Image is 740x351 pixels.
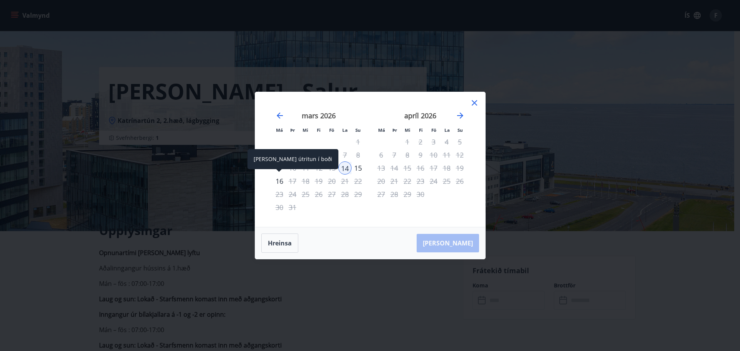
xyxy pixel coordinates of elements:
[375,188,388,201] div: Aðeins útritun í boði
[312,175,325,188] td: Not available. fimmtudagur, 19. mars 2026
[388,161,401,175] td: Not available. þriðjudagur, 14. apríl 2026
[273,201,286,214] td: Not available. mánudagur, 30. mars 2026
[427,161,440,175] td: Not available. föstudagur, 17. apríl 2026
[375,175,388,188] td: Not available. mánudagur, 20. apríl 2026
[299,188,312,201] td: Not available. miðvikudagur, 25. mars 2026
[273,148,286,161] div: Aðeins útritun í boði
[275,111,284,120] div: Move backward to switch to the previous month.
[286,188,299,201] td: Not available. þriðjudagur, 24. mars 2026
[273,188,286,201] td: Not available. mánudagur, 23. mars 2026
[351,148,365,161] td: Not available. sunnudagur, 8. mars 2026
[404,111,436,120] strong: apríl 2026
[375,161,388,175] div: Aðeins útritun í boði
[427,135,440,148] td: Not available. föstudagur, 3. apríl 2026
[378,127,385,133] small: Má
[456,111,465,120] div: Move forward to switch to the next month.
[351,188,365,201] td: Not available. sunnudagur, 29. mars 2026
[351,175,365,188] td: Not available. sunnudagur, 22. mars 2026
[247,149,338,169] div: [PERSON_NAME] útritun í boði
[355,127,361,133] small: Su
[427,148,440,161] td: Not available. föstudagur, 10. apríl 2026
[405,127,410,133] small: Mi
[325,148,338,161] td: Not available. föstudagur, 6. mars 2026
[401,135,414,148] td: Not available. miðvikudagur, 1. apríl 2026
[453,161,466,175] td: Not available. sunnudagur, 19. apríl 2026
[427,175,440,188] td: Not available. föstudagur, 24. apríl 2026
[414,135,427,148] td: Not available. fimmtudagur, 2. apríl 2026
[453,148,466,161] td: Not available. sunnudagur, 12. apríl 2026
[338,148,351,161] td: Not available. laugardagur, 7. mars 2026
[375,148,388,161] td: Not available. mánudagur, 6. apríl 2026
[414,188,427,201] td: Not available. fimmtudagur, 30. apríl 2026
[453,175,466,188] td: Not available. sunnudagur, 26. apríl 2026
[317,127,321,133] small: Fi
[325,188,338,201] td: Not available. föstudagur, 27. mars 2026
[338,175,351,188] td: Not available. laugardagur, 21. mars 2026
[303,127,308,133] small: Mi
[431,127,436,133] small: Fö
[276,127,283,133] small: Má
[338,161,351,175] td: Selected as start date. laugardagur, 14. mars 2026
[351,135,365,148] td: Not available. sunnudagur, 1. mars 2026
[401,175,414,188] td: Not available. miðvikudagur, 22. apríl 2026
[388,188,401,201] td: Not available. þriðjudagur, 28. apríl 2026
[273,188,286,201] div: Aðeins útritun í boði
[299,148,312,161] td: Not available. miðvikudagur, 4. mars 2026
[388,175,401,188] td: Not available. þriðjudagur, 21. apríl 2026
[351,161,365,175] td: Choose sunnudagur, 15. mars 2026 as your check-out date. It’s available.
[427,175,440,188] div: Aðeins útritun í boði
[414,148,427,161] td: Not available. fimmtudagur, 9. apríl 2026
[375,175,388,188] div: Aðeins útritun í boði
[440,175,453,188] td: Not available. laugardagur, 25. apríl 2026
[440,148,453,161] td: Not available. laugardagur, 11. apríl 2026
[286,175,299,188] td: Not available. þriðjudagur, 17. mars 2026
[302,111,336,120] strong: mars 2026
[261,233,298,253] button: Hreinsa
[457,127,463,133] small: Su
[290,127,295,133] small: Þr
[375,148,388,161] div: Aðeins útritun í boði
[414,161,427,175] td: Not available. fimmtudagur, 16. apríl 2026
[392,127,397,133] small: Þr
[440,135,453,148] td: Not available. laugardagur, 4. apríl 2026
[401,161,414,175] td: Not available. miðvikudagur, 15. apríl 2026
[453,135,466,148] td: Not available. sunnudagur, 5. apríl 2026
[299,175,312,188] td: Not available. miðvikudagur, 18. mars 2026
[312,188,325,201] td: Not available. fimmtudagur, 26. mars 2026
[273,148,286,161] td: Not available. mánudagur, 2. mars 2026
[375,188,388,201] td: Not available. mánudagur, 27. apríl 2026
[440,161,453,175] td: Not available. laugardagur, 18. apríl 2026
[351,161,365,175] div: 15
[342,127,348,133] small: La
[286,201,299,214] td: Not available. þriðjudagur, 31. mars 2026
[329,127,334,133] small: Fö
[264,101,476,218] div: Calendar
[401,188,414,201] td: Not available. miðvikudagur, 29. apríl 2026
[273,175,286,188] div: Aðeins útritun í boði
[312,148,325,161] td: Not available. fimmtudagur, 5. mars 2026
[338,161,351,175] div: Aðeins innritun í boði
[325,175,338,188] td: Not available. föstudagur, 20. mars 2026
[401,148,414,161] td: Not available. miðvikudagur, 8. apríl 2026
[286,148,299,161] td: Not available. þriðjudagur, 3. mars 2026
[419,127,423,133] small: Fi
[375,161,388,175] td: Not available. mánudagur, 13. apríl 2026
[338,188,351,201] td: Not available. laugardagur, 28. mars 2026
[444,127,450,133] small: La
[414,175,427,188] td: Not available. fimmtudagur, 23. apríl 2026
[388,148,401,161] td: Not available. þriðjudagur, 7. apríl 2026
[273,175,286,188] td: Choose mánudagur, 16. mars 2026 as your check-out date. It’s available.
